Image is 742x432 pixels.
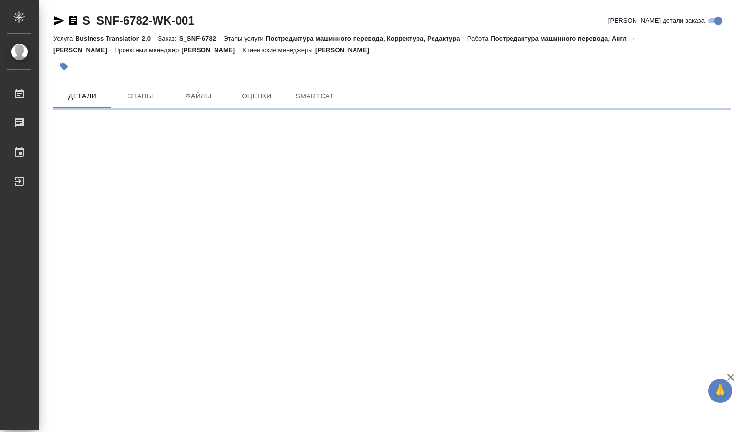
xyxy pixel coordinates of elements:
[315,47,376,54] p: [PERSON_NAME]
[266,35,467,42] p: Постредактура машинного перевода, Корректура, Редактура
[67,15,79,27] button: Скопировать ссылку
[223,35,266,42] p: Этапы услуги
[708,379,732,403] button: 🙏
[242,47,315,54] p: Клиентские менеджеры
[467,35,491,42] p: Работа
[179,35,224,42] p: S_SNF-6782
[233,90,280,102] span: Оценки
[114,47,181,54] p: Проектный менеджер
[181,47,242,54] p: [PERSON_NAME]
[158,35,179,42] p: Заказ:
[292,90,338,102] span: SmartCat
[82,14,194,27] a: S_SNF-6782-WK-001
[608,16,705,26] span: [PERSON_NAME] детали заказа
[53,15,65,27] button: Скопировать ссылку для ЯМессенджера
[117,90,164,102] span: Этапы
[712,381,728,401] span: 🙏
[53,35,75,42] p: Услуга
[75,35,158,42] p: Business Translation 2.0
[53,56,75,77] button: Добавить тэг
[59,90,106,102] span: Детали
[175,90,222,102] span: Файлы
